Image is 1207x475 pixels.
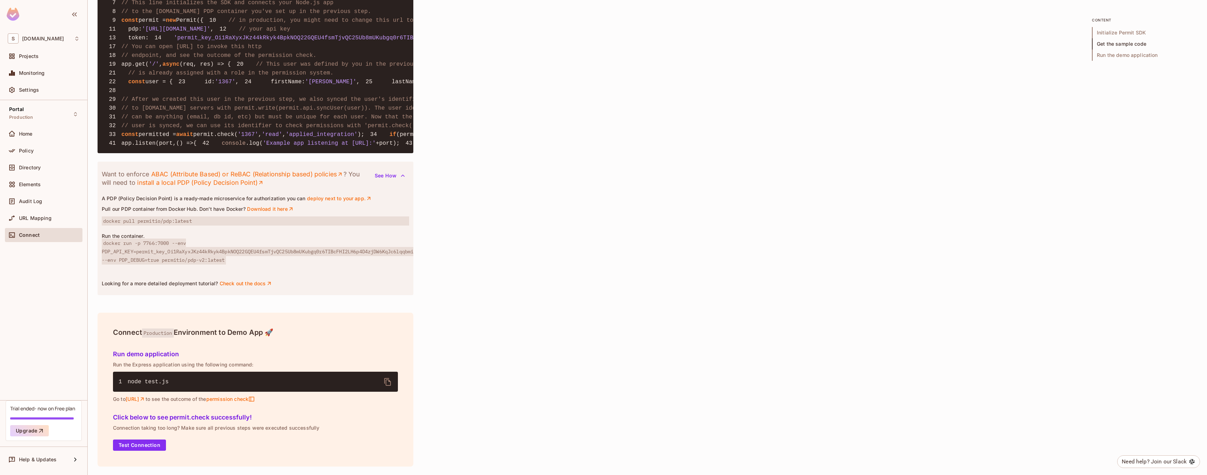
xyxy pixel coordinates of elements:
a: install a local PDP (Policy Decision Point) [137,178,264,187]
span: Run the demo application [1092,50,1197,61]
span: // user is synced, we can use its identifier to check permissions with 'permit.check()'. [121,123,422,129]
span: pdp [128,26,139,32]
span: docker run -p 7766:7000 --env PDP_API_KEY=permit_key_Oi1RaXyxJKz44kRkyk4BpkNOQ22GQEU4fsmTjvQC25Ub... [102,239,413,265]
span: 19 [103,60,121,69]
span: , [282,131,286,138]
span: +port); [376,140,400,147]
span: , [356,79,360,85]
span: '1367' [215,79,236,85]
span: URL Mapping [19,215,52,221]
span: 8 [103,7,121,16]
span: 29 [103,95,121,104]
span: , [258,131,262,138]
span: 12 [214,25,232,33]
p: Pull our PDP container from Docker Hub. Don’t have Docker? [102,206,409,212]
span: Projects [19,53,39,59]
span: permitted = [139,131,176,138]
span: : [302,79,305,85]
span: // This user was defined by you in the previous step and [256,61,448,67]
span: 21 [103,69,121,77]
span: node test.js [128,379,169,385]
span: // can be anything (email, db id, etc) but must be unique for each user. Now that the [121,114,412,120]
span: lastName [392,79,419,85]
span: Help & Updates [19,457,56,462]
span: app.get( [121,61,149,67]
span: permit.check( [193,131,238,138]
span: 28 [103,86,121,95]
a: Download it here [247,206,294,212]
span: // to the [DOMAIN_NAME] PDP container you've set up in the previous step. [121,8,371,15]
span: // in production, you might need to change this url to fit your deployment [229,17,482,24]
span: 20 [231,60,249,69]
p: A PDP (Policy Decision Point) is a ready-made microservice for authorization you can [102,195,409,202]
span: async [162,61,180,67]
span: Get the sample code [1092,38,1197,50]
span: Monitoring [19,70,45,76]
span: permit = [139,17,166,24]
span: 10 [204,16,222,25]
span: Permit({ [176,17,204,24]
span: , [211,26,214,32]
button: delete [379,373,396,390]
span: Home [19,131,33,137]
button: See How [371,170,409,181]
span: 'applied_integration' [286,131,358,138]
span: '/' [149,61,159,67]
span: Initialize Permit SDK [1092,27,1197,38]
span: user = { [145,79,173,85]
span: .log( [246,140,263,147]
span: '[URL][DOMAIN_NAME]' [142,26,211,32]
span: 17 [103,43,121,51]
span: Portal [9,106,24,112]
span: Elements [19,182,41,187]
a: [URL] [126,396,146,402]
span: 'Example app listening at [URL]:' [263,140,376,147]
span: 'permit_key_Oi1RaXyxJKz44kRkyk4BpkNOQ22GQEU4fsmTjvQC25Ub8mUKubgq0r6TIBcFHI2LH6p4D4zjDW6KqJc6lqqbmi' [174,35,513,41]
span: (permitted) { [396,131,441,138]
span: 1 [119,378,128,386]
span: const [128,79,146,85]
div: Trial ended- now on Free plan [10,405,75,412]
span: Policy [19,148,34,154]
span: token [128,35,146,41]
p: Go to to see the outcome of the [113,396,398,402]
span: : [139,26,142,32]
p: Connection taking too long? Make sure all previous steps were executed successfully [113,425,398,431]
span: S [8,33,19,44]
span: , [235,79,239,85]
img: SReyMgAAAABJRU5ErkJggg== [7,8,19,21]
span: // is already assigned with a role in the permission system. [128,70,334,76]
span: () => [176,140,193,147]
span: : [145,35,149,41]
span: 32 [103,122,121,130]
span: 23 [173,78,191,86]
span: '[PERSON_NAME]' [305,79,356,85]
button: Upgrade [10,425,49,436]
span: 11 [103,25,121,33]
span: 9 [103,16,121,25]
p: content [1092,17,1197,23]
span: Production [142,328,174,338]
span: 42 [197,139,215,148]
span: id [205,79,212,85]
span: 13 [103,34,121,42]
span: (req, res) => { [180,61,231,67]
span: ); [358,131,365,138]
span: // After we created this user in the previous step, we also synced the user's identifier [121,96,422,103]
span: 25 [360,78,378,86]
span: 14 [149,34,167,42]
p: Want to enforce ? You will need to [102,170,371,187]
a: Check out the docs [219,280,272,287]
span: if [389,131,396,138]
span: 22 [103,78,121,86]
span: const [121,131,139,138]
span: new [166,17,176,24]
span: // You can open [URL] to invoke this http [121,44,262,50]
h5: Run demo application [113,351,398,358]
span: , [159,61,162,67]
span: permission check [206,396,255,402]
span: console [222,140,246,147]
p: Looking for a more detailed deployment tutorial? [102,280,409,287]
p: Run the container. [102,233,409,239]
a: ABAC (Attribute Based) or ReBAC (Relationship based) policies [151,170,343,178]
